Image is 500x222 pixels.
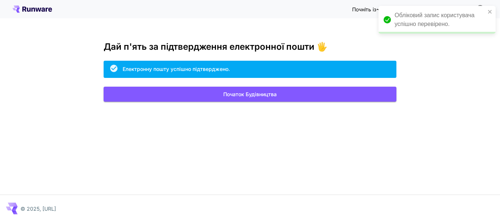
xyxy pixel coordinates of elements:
[473,1,488,16] button: Щоб отримати право на безкоштовний кредит, вам потрібно зареєструватися, використовуючи адресу ел...
[20,206,56,212] font: © 2025, [URL]
[352,6,376,12] font: Почніть із
[488,9,493,15] button: близько
[123,66,230,72] font: Електронну пошту успішно підтверджено.
[395,12,474,27] font: Обліковий запис користувача успішно перевірено.
[104,87,396,102] button: Початок будівництва
[376,6,470,12] font: ~1000 безкоштовних зображень! 🎈
[104,41,328,52] font: Дай п'ять за підтвердження електронної пошти 🖐️
[223,91,277,97] font: Початок будівництва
